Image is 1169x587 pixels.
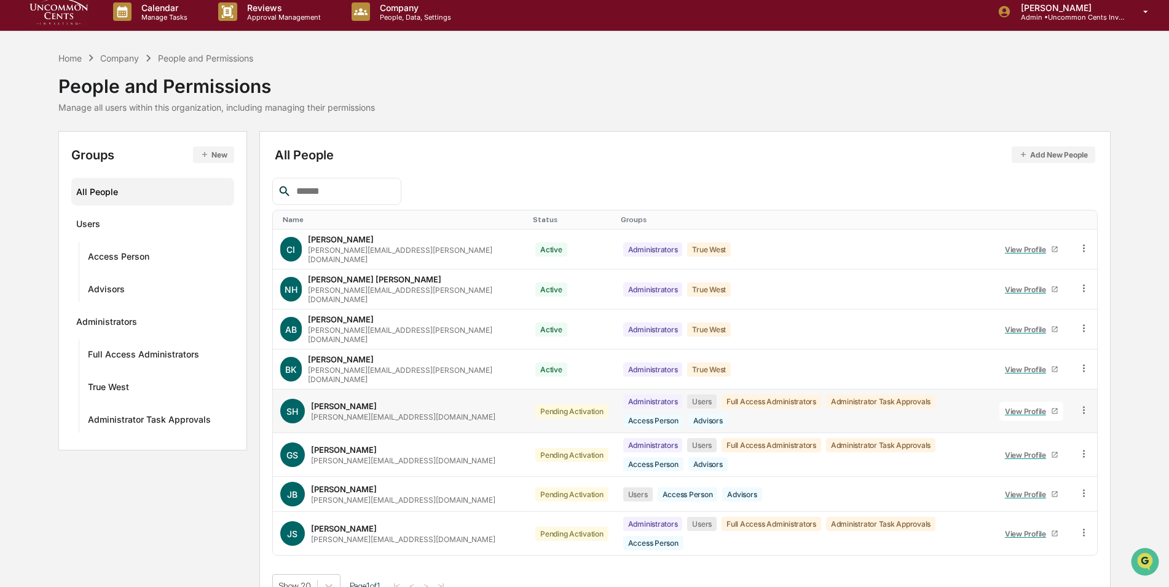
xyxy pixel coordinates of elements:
[89,156,99,166] div: 🗄️
[283,215,523,224] div: Toggle SortBy
[999,485,1063,504] a: View Profile
[88,381,129,396] div: True West
[370,13,457,22] p: People, Data, Settings
[687,282,731,297] div: True West
[999,524,1063,543] a: View Profile
[623,394,683,409] div: Administrators
[308,354,374,364] div: [PERSON_NAME]
[535,404,608,418] div: Pending Activation
[1005,365,1051,374] div: View Profile
[58,65,375,97] div: People and Permissions
[42,106,155,116] div: We're available if you need us!
[535,322,567,337] div: Active
[623,413,683,428] div: Access Person
[12,94,34,116] img: 1746055101610-c473b297-6a78-478c-a979-82029cc54cd1
[688,457,728,471] div: Advisors
[999,445,1063,465] a: View Profile
[88,414,211,429] div: Administrator Task Approvals
[285,364,297,375] span: BK
[25,178,77,191] span: Data Lookup
[826,394,935,409] div: Administrator Task Approvals
[193,146,234,163] button: New
[623,322,683,337] div: Administrators
[623,487,653,501] div: Users
[308,274,441,284] div: [PERSON_NAME] [PERSON_NAME]
[722,487,762,501] div: Advisors
[88,284,125,298] div: Advisors
[623,517,683,531] div: Administrators
[997,215,1066,224] div: Toggle SortBy
[1011,2,1125,13] p: [PERSON_NAME]
[308,234,374,244] div: [PERSON_NAME]
[88,251,149,266] div: Access Person
[1012,146,1095,163] button: Add New People
[132,2,194,13] p: Calendar
[76,316,137,331] div: Administrators
[623,362,683,377] div: Administrators
[158,53,253,63] div: People and Permissions
[286,244,295,255] span: CI
[100,53,139,63] div: Company
[71,146,234,163] div: Groups
[722,438,821,452] div: Full Access Administrators
[687,242,731,257] div: True West
[311,495,495,505] div: [PERSON_NAME][EMAIL_ADDRESS][DOMAIN_NAME]
[1005,529,1051,538] div: View Profile
[311,456,495,465] div: [PERSON_NAME][EMAIL_ADDRESS][DOMAIN_NAME]
[311,401,377,411] div: [PERSON_NAME]
[1130,546,1163,580] iframe: Open customer support
[1005,450,1051,460] div: View Profile
[1080,215,1092,224] div: Toggle SortBy
[621,215,988,224] div: Toggle SortBy
[1005,285,1051,294] div: View Profile
[687,322,731,337] div: True West
[209,98,224,113] button: Start new chat
[623,282,683,297] div: Administrators
[535,282,567,297] div: Active
[1005,490,1051,499] div: View Profile
[623,457,683,471] div: Access Person
[535,362,567,377] div: Active
[84,150,157,172] a: 🗄️Attestations
[286,450,298,460] span: GS
[687,362,731,377] div: True West
[722,394,821,409] div: Full Access Administrators
[1005,245,1051,254] div: View Profile
[7,150,84,172] a: 🖐️Preclearance
[101,155,152,167] span: Attestations
[12,26,224,46] p: How can we help?
[311,535,495,544] div: [PERSON_NAME][EMAIL_ADDRESS][DOMAIN_NAME]
[308,365,521,384] div: [PERSON_NAME][EMAIL_ADDRESS][PERSON_NAME][DOMAIN_NAME]
[999,240,1063,259] a: View Profile
[533,215,611,224] div: Toggle SortBy
[87,208,149,218] a: Powered byPylon
[1005,325,1051,334] div: View Profile
[76,182,229,202] div: All People
[311,412,495,421] div: [PERSON_NAME][EMAIL_ADDRESS][DOMAIN_NAME]
[308,325,521,344] div: [PERSON_NAME][EMAIL_ADDRESS][PERSON_NAME][DOMAIN_NAME]
[535,242,567,257] div: Active
[285,324,297,335] span: AB
[311,524,377,533] div: [PERSON_NAME]
[1011,13,1125,22] p: Admin • Uncommon Cents Investing
[311,445,377,455] div: [PERSON_NAME]
[308,286,521,304] div: [PERSON_NAME][EMAIL_ADDRESS][PERSON_NAME][DOMAIN_NAME]
[287,489,297,500] span: JB
[370,2,457,13] p: Company
[308,314,374,324] div: [PERSON_NAME]
[76,218,100,233] div: Users
[12,156,22,166] div: 🖐️
[826,517,935,531] div: Administrator Task Approvals
[999,280,1063,299] a: View Profile
[658,487,718,501] div: Access Person
[687,438,717,452] div: Users
[999,320,1063,339] a: View Profile
[311,484,377,494] div: [PERSON_NAME]
[826,438,935,452] div: Administrator Task Approvals
[535,448,608,462] div: Pending Activation
[1005,407,1051,416] div: View Profile
[687,517,717,531] div: Users
[535,527,608,541] div: Pending Activation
